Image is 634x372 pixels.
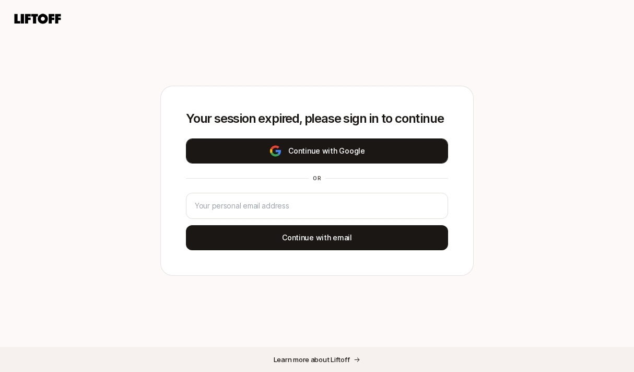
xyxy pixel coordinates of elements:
input: Your personal email address [195,200,435,212]
button: Continue with Google [186,138,448,164]
div: or [309,174,325,182]
img: google-logo [269,145,282,157]
button: Learn more about Liftoff [265,350,369,369]
button: Continue with email [186,225,448,250]
p: Your session expired, please sign in to continue [186,111,448,126]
